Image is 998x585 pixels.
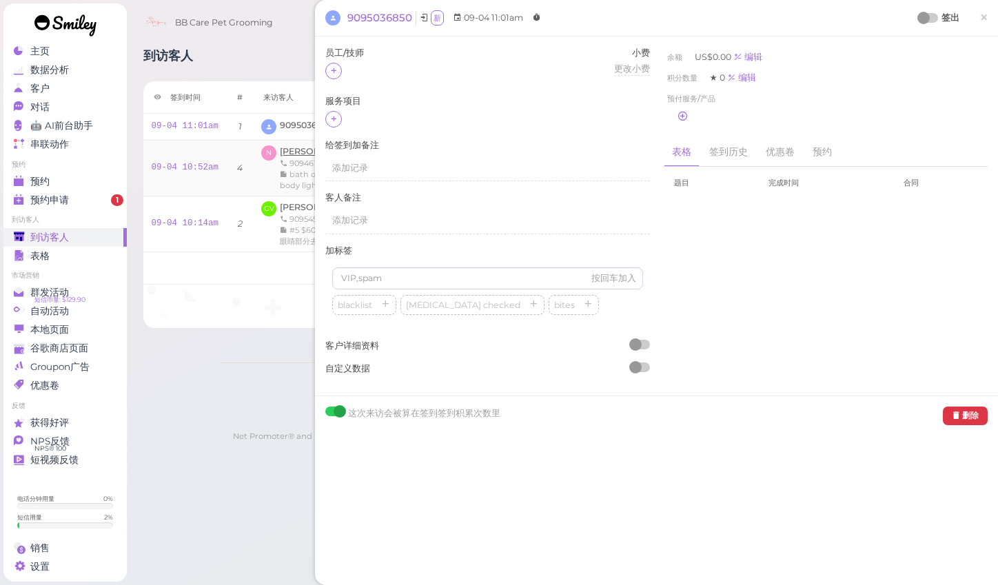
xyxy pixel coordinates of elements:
label: 员工/技师 [325,47,364,59]
span: BB Care Pet Grooming [175,3,273,42]
span: Groupon广告 [30,361,90,373]
span: 本地页面 [30,324,69,336]
span: N [261,145,276,161]
div: 按回车加入 [591,272,636,285]
span: 预约申请 [30,194,69,206]
a: 串联动作 [3,135,127,154]
button: 删除 [943,407,988,425]
span: 群发活动 [30,287,69,298]
th: 签到时间 [143,81,227,114]
span: US$0.00 [695,52,733,62]
a: 09-04 11:01am [152,121,219,131]
th: 题目 [664,167,758,198]
h5: 🎉 今日签到总数 3 [152,263,973,274]
span: bites [551,300,578,310]
a: 预约 [804,138,840,167]
h1: 到访客人 [143,49,193,74]
span: 9095036850 [347,11,412,24]
label: 自定义数据 [325,362,650,375]
span: ★ 0 [710,72,727,83]
span: 自动活动 [30,305,69,317]
label: 服务项目 [325,95,650,107]
a: 编辑 [733,52,762,62]
span: 对话 [30,101,50,113]
span: 添加记录 [332,163,368,173]
a: 到访客人 [3,228,127,247]
li: 市场营销 [3,271,127,280]
a: 销售 [3,539,127,557]
label: 签出 [941,11,959,25]
i: 4 [237,163,243,173]
span: GV [261,201,276,216]
i: 1 [238,121,242,132]
div: 2 % [104,513,113,522]
span: 获得好评 [30,417,69,429]
a: 预约 [3,172,127,191]
a: 自动活动 [3,302,127,320]
span: 新 [431,10,444,25]
a: 对话 [3,98,127,116]
li: 09-04 11:01am [449,11,527,25]
span: 销售 [30,542,50,554]
a: NPS反馈 NPS® 100 [3,432,127,451]
span: [PERSON_NAME] [280,146,356,156]
div: © [DATE]–[DATE] [DOMAIN_NAME], Smiley is a product of Smiley Science Lab Inc. [221,418,904,430]
span: 谷歌商店页面 [30,342,88,354]
a: 数据分析 [3,61,127,79]
a: 谷歌商店页面 [3,339,127,358]
a: 本地页面 [3,320,127,339]
span: [PERSON_NAME] [280,202,356,212]
span: 余额 [667,52,684,62]
span: 到访客人 [30,232,69,243]
span: [MEDICAL_DATA] checked [403,300,523,310]
li: 到访客人 [3,215,127,225]
span: 预约 [30,176,50,187]
a: 优惠卷 [3,376,127,395]
span: 设置 [30,561,50,573]
li: 预约 [3,160,127,170]
span: 短信币量: $129.90 [34,294,85,305]
a: 设置 [3,557,127,576]
span: 更改小费 [614,63,650,74]
span: 短视频反馈 [30,454,79,466]
div: 9095453569 [280,214,476,225]
a: 短视频反馈 [3,451,127,469]
span: 🤖 AI前台助手 [30,120,93,132]
a: 🤖 AI前台助手 [3,116,127,135]
a: 9095036850 [280,120,333,130]
a: 群发活动 短信币量: $129.90 [3,283,127,302]
div: 0 % [103,494,113,503]
a: 优惠卷 [757,138,803,167]
a: 客户 [3,79,127,98]
a: 09-04 10:14am [152,218,219,228]
span: 预付服务/产品 [667,92,715,105]
span: 表格 [30,250,50,262]
span: blacklist [335,300,375,310]
div: # [237,92,243,103]
a: 表格 [664,138,700,167]
span: 优惠卷 [30,380,59,391]
th: 合同 [893,167,988,198]
div: 9094610377 [280,158,476,169]
span: 客户 [30,83,50,94]
a: 获得好评 [3,413,127,432]
a: 签到历史 [701,138,756,167]
div: 短信用量 [17,513,42,522]
span: 串联动作 [30,138,69,150]
i: 2 [238,218,243,229]
th: 完成时间 [758,167,893,198]
a: 主页 [3,42,127,61]
label: 客户详细资料 [325,340,650,352]
span: 积分数量 [667,73,700,83]
span: 1 [111,194,123,207]
span: NPS® 100 [34,443,66,454]
a: Groupon广告 [3,358,127,376]
label: 小费 [614,47,650,59]
a: 9095036850 [347,11,416,25]
span: × [979,8,988,27]
a: 编辑 [727,72,756,83]
div: 电话分钟用量 [17,494,54,503]
a: 表格 [3,247,127,265]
